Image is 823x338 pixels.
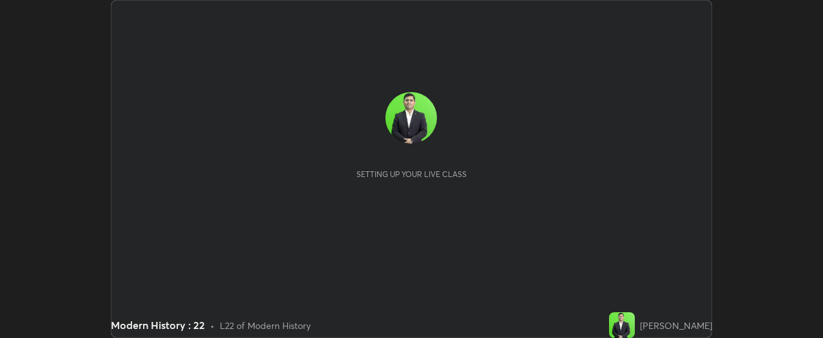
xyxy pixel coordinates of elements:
div: [PERSON_NAME] [640,319,712,332]
div: Setting up your live class [356,169,467,179]
div: Modern History : 22 [111,317,205,333]
div: • [210,319,215,332]
img: 9b86760d42ff43e7bdd1dc4360e85cfa.jpg [385,92,437,144]
div: L22 of Modern History [220,319,311,332]
img: 9b86760d42ff43e7bdd1dc4360e85cfa.jpg [609,312,635,338]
